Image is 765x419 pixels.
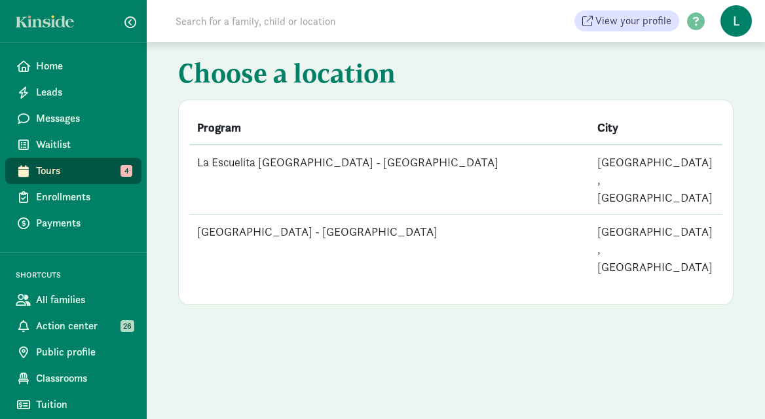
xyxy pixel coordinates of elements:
span: View your profile [595,13,671,29]
a: Classrooms [5,365,141,392]
span: Tours [36,163,131,179]
td: La Escuelita [GEOGRAPHIC_DATA] - [GEOGRAPHIC_DATA] [189,145,589,215]
span: Waitlist [36,137,131,153]
a: Tuition [5,392,141,418]
a: Messages [5,105,141,132]
a: Waitlist [5,132,141,158]
a: All families [5,287,141,313]
td: [GEOGRAPHIC_DATA], [GEOGRAPHIC_DATA] [589,145,723,215]
input: Search for a family, child or location [168,8,535,34]
th: City [589,111,723,145]
span: Tuition [36,397,131,412]
a: Enrollments [5,184,141,210]
span: Payments [36,215,131,231]
span: Classrooms [36,371,131,386]
a: Home [5,53,141,79]
td: [GEOGRAPHIC_DATA], [GEOGRAPHIC_DATA] [589,215,723,284]
span: Leads [36,84,131,100]
a: Public profile [5,339,141,365]
h1: Choose a location [178,58,734,94]
a: Tours 4 [5,158,141,184]
span: All families [36,292,131,308]
span: Enrollments [36,189,131,205]
th: Program [189,111,589,145]
span: L [720,5,752,37]
span: Messages [36,111,131,126]
a: Payments [5,210,141,236]
a: Action center 26 [5,313,141,339]
span: 26 [121,320,134,332]
span: Action center [36,318,131,334]
span: Home [36,58,131,74]
span: Public profile [36,344,131,360]
a: View your profile [574,10,679,31]
span: 4 [121,165,132,177]
a: Leads [5,79,141,105]
td: [GEOGRAPHIC_DATA] - [GEOGRAPHIC_DATA] [189,215,589,284]
iframe: Chat Widget [700,356,765,419]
